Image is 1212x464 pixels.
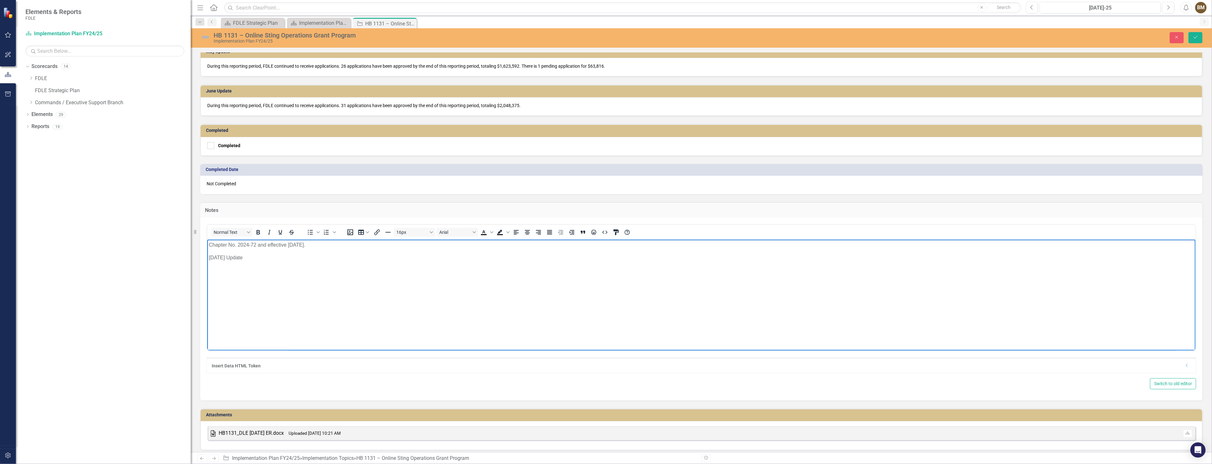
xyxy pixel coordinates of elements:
[214,39,774,44] div: Implementation Plan FY24/25
[1042,4,1159,12] div: [DATE]-25
[622,228,633,237] button: Help
[299,19,349,27] div: Implementation Plan FY24/25
[25,8,81,16] span: Elements & Reports
[31,123,49,130] a: Reports
[206,128,1199,133] h3: Completed
[302,455,354,461] a: Implementation Topics
[478,228,494,237] div: Text color Black
[589,228,599,237] button: Emojis
[212,363,1181,369] div: Insert Data HTML Token
[599,228,610,237] button: HTML Editor
[495,228,510,237] div: Background color Black
[206,89,1199,93] h3: June Update
[207,240,1195,351] iframe: Rich Text Area
[223,455,696,462] div: » »
[997,5,1010,10] span: Search
[31,63,58,70] a: Scorecards
[988,3,1020,12] button: Search
[394,228,435,237] button: Font size 16px
[205,208,1198,213] h3: Notes
[207,103,521,108] span: During this reporting period, FDLE continued to receive applications. 31 applications have been a...
[383,228,394,237] button: Horizontal line
[1190,442,1206,458] div: Open Intercom Messenger
[214,32,774,39] div: HB 1131 – Online Sting Operations Grant Program
[345,228,356,237] button: Insert image
[35,99,191,106] a: Commands / Executive Support Branch
[207,64,605,69] span: During this reporting period, FDLE continued to receive applications. 26 applications have been a...
[219,430,284,437] div: HB1131_DLE [DATE] ER.docx
[224,2,1021,13] input: Search ClearPoint...
[275,228,286,237] button: Underline
[200,32,210,42] img: Not Defined
[578,228,588,237] button: Blockquote
[253,228,264,237] button: Bold
[1150,378,1196,389] button: Switch to old editor
[289,431,341,436] small: Uploaded [DATE] 10:21 AM
[356,455,469,461] div: HB 1131 – Online Sting Operations Grant Program
[533,228,544,237] button: Align right
[233,19,283,27] div: FDLE Strategic Plan
[544,228,555,237] button: Justify
[286,228,297,237] button: Strikethrough
[3,7,15,19] img: ClearPoint Strategy
[56,112,66,117] div: 29
[214,230,245,235] span: Normal Text
[25,16,81,21] small: FDLE
[289,19,349,27] a: Implementation Plan FY24/25
[356,228,371,237] button: Table
[200,176,1202,194] div: Not Completed
[1195,2,1207,13] button: BM
[223,19,283,27] a: FDLE Strategic Plan
[372,228,382,237] button: Insert/edit link
[25,45,184,57] input: Search Below...
[555,228,566,237] button: Decrease indent
[1040,2,1161,13] button: [DATE]-25
[35,87,191,94] a: FDLE Strategic Plan
[35,75,191,82] a: FDLE
[365,20,415,28] div: HB 1131 – Online Sting Operations Grant Program
[305,228,321,237] div: Bullet list
[211,228,252,237] button: Block Normal Text
[511,228,522,237] button: Align left
[522,228,533,237] button: Align center
[437,228,478,237] button: Font Arial
[25,30,105,38] a: Implementation Plan FY24/25
[232,455,300,461] a: Implementation Plan FY24/25
[396,230,428,235] span: 16px
[206,413,1199,417] h3: Attachments
[52,124,63,129] div: 19
[61,64,71,69] div: 14
[206,167,1199,172] h3: Completed Date
[321,228,337,237] div: Numbered list
[566,228,577,237] button: Increase indent
[31,111,53,118] a: Elements
[264,228,275,237] button: Italic
[439,230,470,235] span: Arial
[611,228,621,237] button: CSS Editor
